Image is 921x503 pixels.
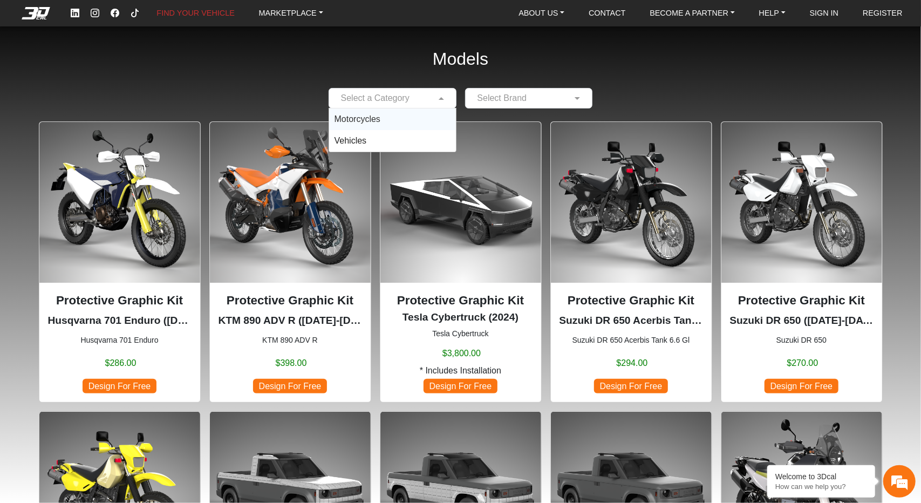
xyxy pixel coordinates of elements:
span: We're online! [63,127,149,229]
div: Minimize live chat window [177,5,203,31]
span: Design For Free [424,379,497,393]
div: Welcome to 3Dcal [775,472,867,481]
div: Tesla Cybertruck [380,121,542,403]
span: * Includes Installation [420,364,501,377]
div: Articles [139,319,206,352]
p: Protective Graphic Kit [389,291,533,310]
span: Design For Free [765,379,838,393]
span: Conversation [5,338,72,345]
span: $398.00 [276,357,307,370]
div: Navigation go back [12,56,28,72]
ng-dropdown-panel: Options List [329,108,456,152]
span: Vehicles [335,136,367,145]
small: Husqvarna 701 Enduro [48,335,192,346]
img: DR 6501996-2024 [721,122,882,283]
p: Protective Graphic Kit [560,291,703,310]
span: $270.00 [787,357,818,370]
div: Suzuki DR 650 [721,121,883,403]
a: REGISTER [858,5,907,22]
a: FIND YOUR VEHICLE [152,5,238,22]
h2: Models [433,35,488,84]
p: Husqvarna 701 Enduro (2016-2024) [48,313,192,329]
img: 890 ADV R null2023-2025 [210,122,371,283]
textarea: Type your message and hit 'Enter' [5,281,206,319]
p: KTM 890 ADV R (2023-2025) [219,313,362,329]
span: Motorcycles [335,114,380,124]
img: Cybertrucknull2024 [380,122,541,283]
small: KTM 890 ADV R [219,335,362,346]
p: Protective Graphic Kit [48,291,192,310]
a: ABOUT US [514,5,569,22]
a: HELP [755,5,790,22]
a: BECOME A PARTNER [645,5,739,22]
p: Suzuki DR 650 Acerbis Tank 6.6 Gl (1996-2024) [560,313,703,329]
div: KTM 890 ADV R [209,121,371,403]
span: $3,800.00 [442,347,481,360]
span: Design For Free [83,379,156,393]
span: Design For Free [253,379,326,393]
p: Protective Graphic Kit [730,291,874,310]
span: $294.00 [617,357,648,370]
small: Suzuki DR 650 [730,335,874,346]
span: Design For Free [594,379,667,393]
img: DR 650Acerbis Tank 6.6 Gl1996-2024 [551,122,712,283]
div: Chat with us now [72,57,197,71]
p: How can we help you? [775,482,867,491]
span: $286.00 [105,357,137,370]
p: Tesla Cybertruck (2024) [389,310,533,325]
a: CONTACT [584,5,630,22]
img: 701 Enduronull2016-2024 [39,122,200,283]
div: Suzuki DR 650 Acerbis Tank 6.6 Gl [550,121,712,403]
div: Husqvarna 701 Enduro [39,121,201,403]
p: Protective Graphic Kit [219,291,362,310]
small: Suzuki DR 650 Acerbis Tank 6.6 Gl [560,335,703,346]
p: Suzuki DR 650 (1996-2024) [730,313,874,329]
div: FAQs [72,319,139,352]
a: MARKETPLACE [255,5,328,22]
small: Tesla Cybertruck [389,328,533,339]
a: SIGN IN [806,5,843,22]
